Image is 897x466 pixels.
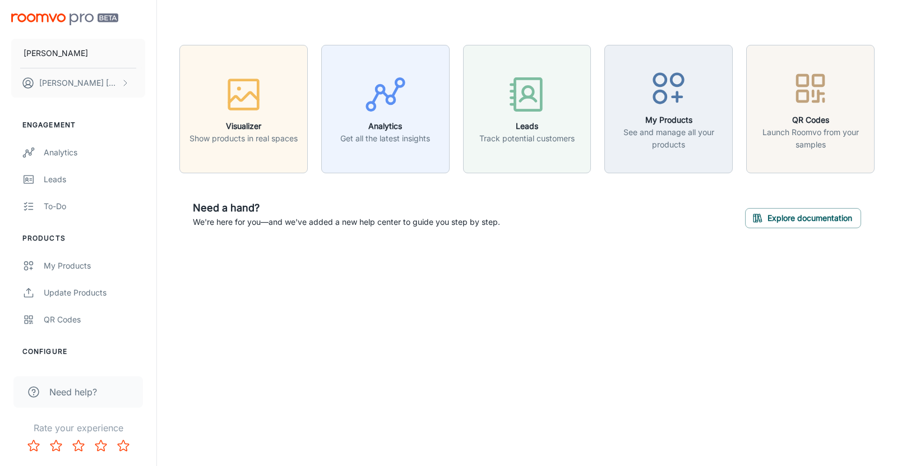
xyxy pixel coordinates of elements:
[193,216,500,228] p: We're here for you—and we've added a new help center to guide you step by step.
[612,114,725,126] h6: My Products
[321,45,450,173] button: AnalyticsGet all the latest insights
[479,132,575,145] p: Track potential customers
[11,39,145,68] button: [PERSON_NAME]
[753,114,867,126] h6: QR Codes
[39,77,118,89] p: [PERSON_NAME] [PERSON_NAME]
[24,47,88,59] p: [PERSON_NAME]
[340,132,430,145] p: Get all the latest insights
[11,68,145,98] button: [PERSON_NAME] [PERSON_NAME]
[604,45,733,173] button: My ProductsSee and manage all your products
[340,120,430,132] h6: Analytics
[44,260,145,272] div: My Products
[746,45,875,173] button: QR CodesLaunch Roomvo from your samples
[321,103,450,114] a: AnalyticsGet all the latest insights
[193,200,500,216] h6: Need a hand?
[612,126,725,151] p: See and manage all your products
[753,126,867,151] p: Launch Roomvo from your samples
[11,13,118,25] img: Roomvo PRO Beta
[479,120,575,132] h6: Leads
[604,103,733,114] a: My ProductsSee and manage all your products
[746,103,875,114] a: QR CodesLaunch Roomvo from your samples
[189,132,298,145] p: Show products in real spaces
[745,208,861,228] button: Explore documentation
[745,211,861,223] a: Explore documentation
[44,173,145,186] div: Leads
[44,200,145,213] div: To-do
[179,45,308,173] button: VisualizerShow products in real spaces
[463,45,591,173] button: LeadsTrack potential customers
[189,120,298,132] h6: Visualizer
[463,103,591,114] a: LeadsTrack potential customers
[44,146,145,159] div: Analytics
